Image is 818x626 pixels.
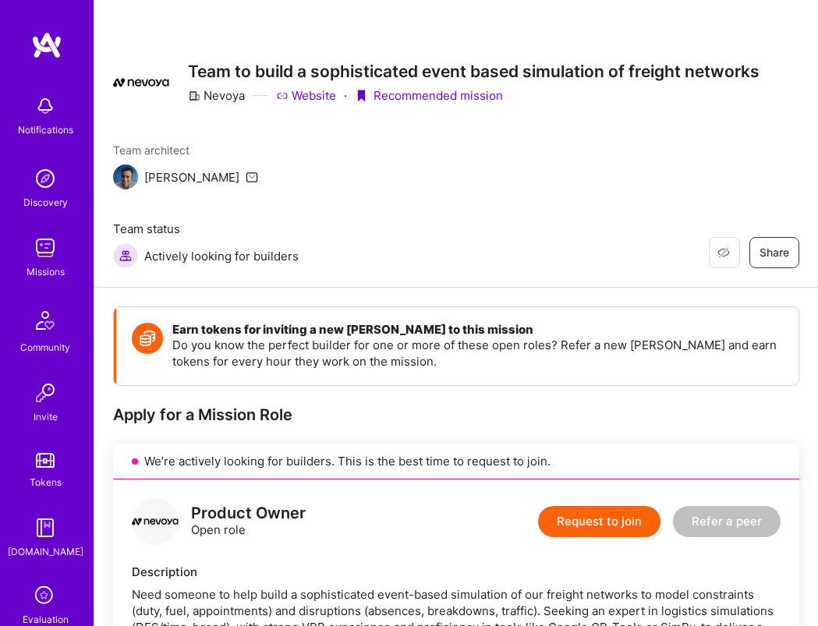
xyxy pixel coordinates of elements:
img: teamwork [30,232,61,263]
span: Actively looking for builders [144,248,299,264]
span: Team architect [113,142,258,158]
a: Website [276,87,336,104]
img: Company Logo [113,78,169,87]
img: logo [31,31,62,59]
img: Actively looking for builders [113,243,138,268]
img: Invite [30,377,61,408]
div: Open role [191,505,306,538]
button: Refer a peer [673,506,781,537]
div: Apply for a Mission Role [113,405,799,425]
div: Community [20,339,70,355]
div: [PERSON_NAME] [144,169,239,186]
img: tokens [36,453,55,468]
img: Team Architect [113,164,138,189]
h3: Team to build a sophisticated event based simulation of freight networks [188,62,760,81]
h4: Earn tokens for inviting a new [PERSON_NAME] to this mission [172,323,783,337]
div: Notifications [18,122,73,138]
span: Team status [113,221,299,237]
div: Recommended mission [355,87,503,104]
span: Share [760,245,789,260]
div: Missions [27,263,65,280]
img: Community [27,302,64,339]
img: logo [132,498,179,545]
div: [DOMAIN_NAME] [8,543,83,560]
div: Description [132,564,781,580]
div: · [344,87,347,104]
i: icon Mail [246,171,258,183]
i: icon SelectionTeam [30,582,60,611]
i: icon CompanyGray [188,90,200,102]
button: Share [749,237,799,268]
div: Product Owner [191,505,306,522]
button: Request to join [538,506,660,537]
div: We’re actively looking for builders. This is the best time to request to join. [113,444,799,479]
img: guide book [30,512,61,543]
img: discovery [30,163,61,194]
i: icon EyeClosed [717,246,730,259]
img: bell [30,90,61,122]
div: Nevoya [188,87,245,104]
i: icon PurpleRibbon [355,90,367,102]
p: Do you know the perfect builder for one or more of these open roles? Refer a new [PERSON_NAME] an... [172,337,783,370]
div: Discovery [23,194,68,210]
div: Tokens [30,474,62,490]
div: Invite [34,408,58,425]
img: Token icon [132,323,163,354]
